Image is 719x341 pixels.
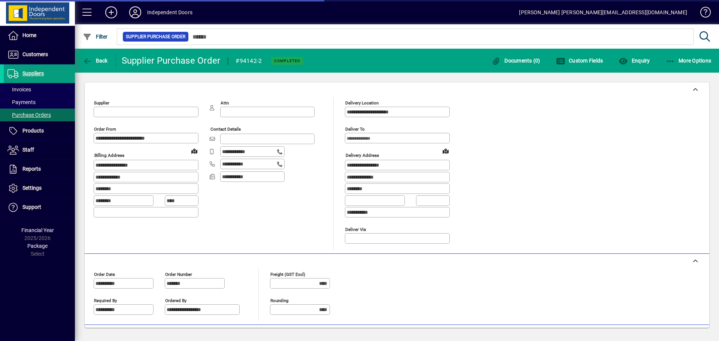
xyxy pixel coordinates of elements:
button: Custom Fields [554,54,605,67]
a: Staff [4,141,75,159]
mat-label: Rounding [270,298,288,303]
button: Back [81,54,110,67]
a: Payments [4,96,75,109]
mat-label: Deliver via [345,226,366,232]
a: Home [4,26,75,45]
div: Independent Doors [147,6,192,18]
span: Support [22,204,41,210]
mat-label: Delivery Location [345,100,379,106]
button: Enquiry [617,54,652,67]
span: Payments [7,99,36,105]
span: Filter [83,34,108,40]
span: Reports [22,166,41,172]
button: More Options [664,54,713,67]
span: Completed [274,58,300,63]
span: Home [22,32,36,38]
span: Invoices [7,86,31,92]
span: Documents (0) [492,58,540,64]
app-page-header-button: Back [75,54,116,67]
span: Settings [22,185,42,191]
div: Supplier Purchase Order [122,55,221,67]
a: Customers [4,45,75,64]
div: #94142-2 [236,55,262,67]
div: [PERSON_NAME] [PERSON_NAME][EMAIL_ADDRESS][DOMAIN_NAME] [519,6,687,18]
mat-label: Freight (GST excl) [270,271,305,277]
a: View on map [440,145,452,157]
span: Package [27,243,48,249]
a: Knowledge Base [695,1,710,26]
a: Products [4,122,75,140]
button: Filter [81,30,110,43]
a: Invoices [4,83,75,96]
span: Products [22,128,44,134]
span: Custom Fields [556,58,603,64]
button: Add [99,6,123,19]
span: More Options [666,58,712,64]
span: Supplier Purchase Order [126,33,185,40]
span: Back [83,58,108,64]
a: Settings [4,179,75,198]
mat-label: Order number [165,271,192,277]
mat-label: Required by [94,298,117,303]
span: Purchase Orders [7,112,51,118]
mat-label: Attn [221,100,229,106]
span: Financial Year [21,227,54,233]
span: Enquiry [619,58,650,64]
a: Purchase Orders [4,109,75,121]
span: Suppliers [22,70,44,76]
a: Support [4,198,75,217]
a: View on map [188,145,200,157]
button: Profile [123,6,147,19]
mat-label: Ordered by [165,298,186,303]
mat-label: Order date [94,271,115,277]
span: Customers [22,51,48,57]
mat-label: Order from [94,127,116,132]
span: Staff [22,147,34,153]
mat-label: Supplier [94,100,109,106]
a: Reports [4,160,75,179]
button: Documents (0) [490,54,542,67]
mat-label: Deliver To [345,127,365,132]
